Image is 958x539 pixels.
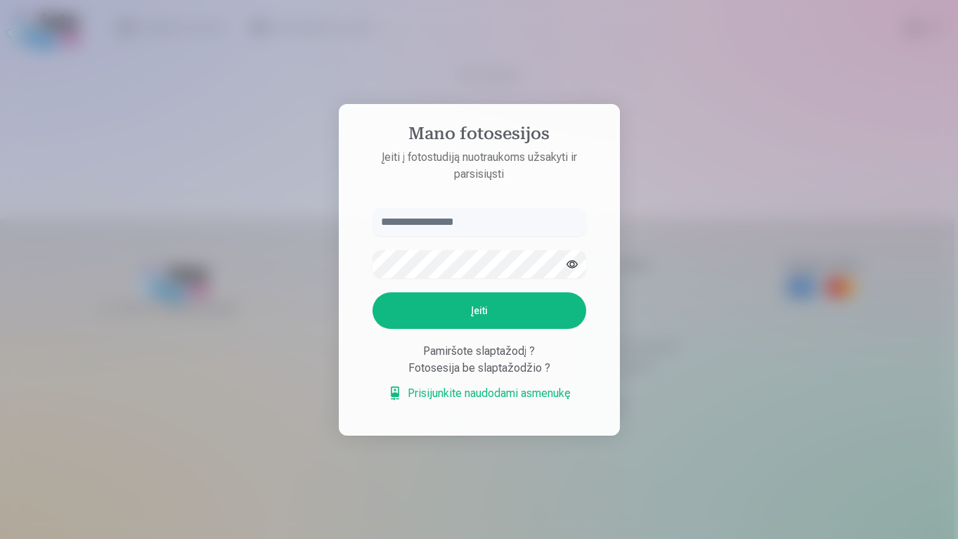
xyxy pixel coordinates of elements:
p: Įeiti į fotostudiją nuotraukoms užsakyti ir parsisiųsti [358,149,600,183]
h4: Mano fotosesijos [358,124,600,149]
div: Pamiršote slaptažodį ? [373,343,586,360]
div: Fotosesija be slaptažodžio ? [373,360,586,377]
button: Įeiti [373,292,586,329]
a: Prisijunkite naudodami asmenukę [388,385,571,402]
